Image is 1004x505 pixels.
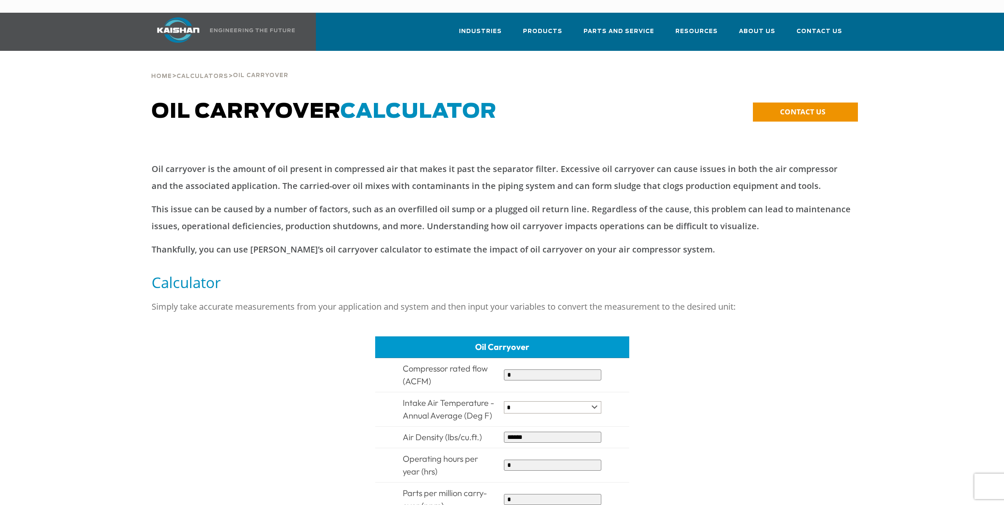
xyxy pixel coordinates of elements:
p: This issue can be caused by a number of factors, such as an overfilled oil sump or a plugged oil ... [152,201,853,235]
span: Oil Carryover [475,341,529,352]
a: Home [151,72,172,80]
span: Calculators [177,74,228,79]
span: Compressor rated flow (ACFM) [403,363,488,386]
span: Oil Carryover [152,102,497,122]
span: About Us [739,27,775,36]
a: About Us [739,20,775,49]
img: Engineering the future [210,28,295,32]
h5: Calculator [152,273,853,292]
span: Parts and Service [584,27,654,36]
p: Simply take accurate measurements from your application and system and then input your variables ... [152,298,853,315]
a: Industries [459,20,502,49]
a: Calculators [177,72,228,80]
span: Operating hours per year (hrs) [403,453,478,477]
span: Oil Carryover [233,73,288,78]
span: Contact Us [797,27,842,36]
span: CALCULATOR [340,102,497,122]
a: CONTACT US [753,103,858,122]
span: Home [151,74,172,79]
img: kaishan logo [147,17,210,43]
p: Oil carryover is the amount of oil present in compressed air that makes it past the separator fil... [152,161,853,194]
div: > > [151,51,288,83]
span: CONTACT US [780,107,825,117]
a: Resources [675,20,718,49]
span: Industries [459,27,502,36]
a: Contact Us [797,20,842,49]
a: Products [523,20,562,49]
span: Resources [675,27,718,36]
a: Kaishan USA [147,13,296,51]
span: Products [523,27,562,36]
span: Air Density (lbs/cu.ft.) [403,432,482,442]
a: Parts and Service [584,20,654,49]
span: Intake Air Temperature - Annual Average (Deg F) [403,397,494,421]
p: Thankfully, you can use [PERSON_NAME]’s oil carryover calculator to estimate the impact of oil ca... [152,241,853,258]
